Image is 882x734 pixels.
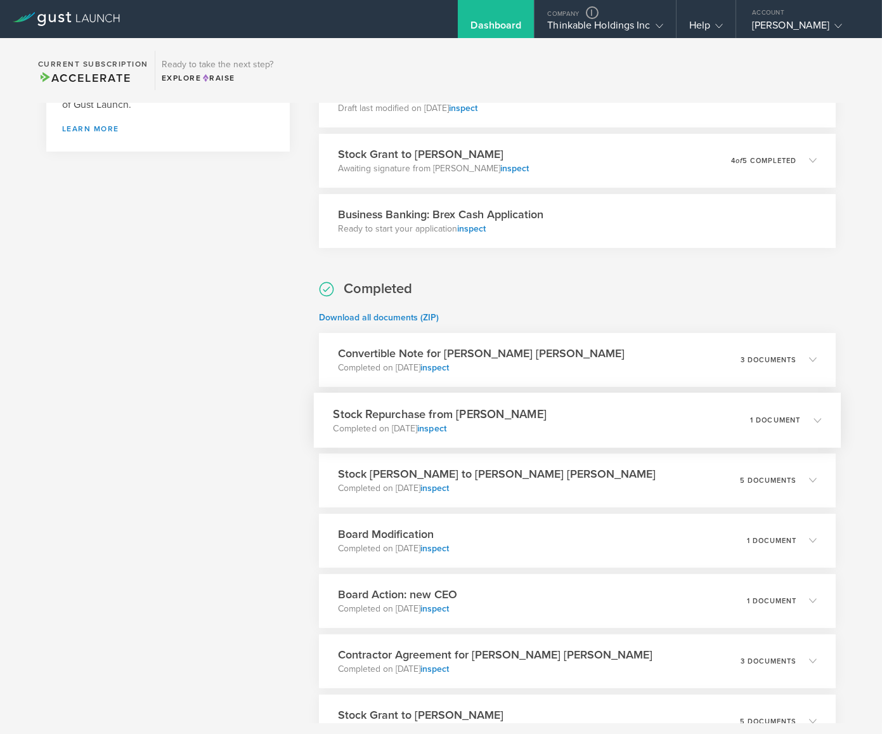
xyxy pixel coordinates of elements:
[155,51,280,90] div: Ready to take the next step?ExploreRaise
[62,125,274,133] a: Learn more
[334,422,547,435] p: Completed on [DATE]
[338,663,652,676] p: Completed on [DATE]
[740,718,796,725] p: 5 documents
[420,543,449,554] a: inspect
[500,163,529,174] a: inspect
[731,157,796,164] p: 4 5 completed
[162,60,273,69] h3: Ready to take the next step?
[338,223,543,235] p: Ready to start your application
[344,280,412,298] h2: Completed
[736,157,743,165] em: of
[338,482,656,495] p: Completed on [DATE]
[747,537,796,544] p: 1 document
[162,72,273,84] div: Explore
[338,603,457,615] p: Completed on [DATE]
[338,162,529,175] p: Awaiting signature from [PERSON_NAME]
[750,416,801,423] p: 1 document
[819,673,882,734] iframe: Chat Widget
[547,19,663,38] div: Thinkable Holdings Inc
[470,19,521,38] div: Dashboard
[338,362,625,374] p: Completed on [DATE]
[338,646,652,663] h3: Contractor Agreement for [PERSON_NAME] [PERSON_NAME]
[338,102,500,115] p: Draft last modified on [DATE]
[338,707,503,723] h3: Stock Grant to [PERSON_NAME]
[417,423,446,433] a: inspect
[338,586,457,603] h3: Board Action: new CEO
[741,658,796,665] p: 3 documents
[420,483,449,494] a: inspect
[38,60,148,68] h2: Current Subscription
[420,603,449,614] a: inspect
[334,405,547,423] h3: Stock Repurchase from [PERSON_NAME]
[740,477,796,484] p: 5 documents
[338,345,625,362] h3: Convertible Note for [PERSON_NAME] [PERSON_NAME]
[752,19,860,38] div: [PERSON_NAME]
[449,103,477,114] a: inspect
[420,362,449,373] a: inspect
[741,357,796,364] p: 3 documents
[338,206,543,223] h3: Business Banking: Brex Cash Application
[202,74,235,82] span: Raise
[457,223,486,234] a: inspect
[747,598,796,605] p: 1 document
[338,146,529,162] h3: Stock Grant to [PERSON_NAME]
[38,71,131,85] span: Accelerate
[338,526,449,542] h3: Board Modification
[338,542,449,555] p: Completed on [DATE]
[338,466,656,482] h3: Stock [PERSON_NAME] to [PERSON_NAME] [PERSON_NAME]
[319,312,439,323] a: Download all documents (ZIP)
[420,664,449,674] a: inspect
[689,19,723,38] div: Help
